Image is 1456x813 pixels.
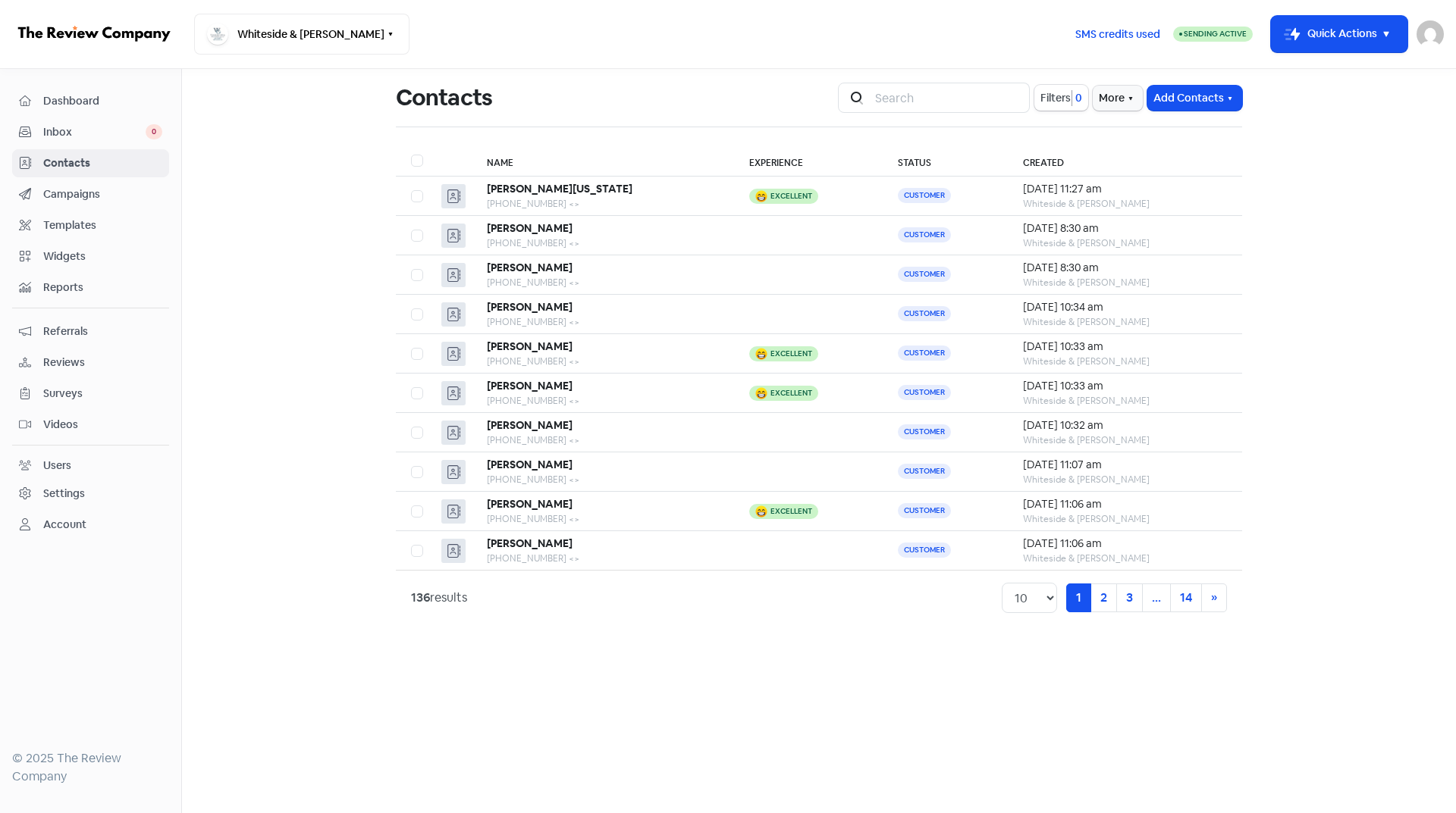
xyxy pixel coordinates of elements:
[12,87,169,115] a: Dashboard
[43,355,162,371] span: Reviews
[411,589,430,605] strong: 136
[898,543,951,558] span: Customer
[43,486,85,502] div: Settings
[487,512,720,526] div: [PHONE_NUMBER] <>
[12,411,169,439] a: Videos
[43,249,162,264] span: Widgets
[1023,299,1227,315] div: [DATE] 10:34 am
[1062,25,1173,41] a: SMS credits used
[1023,236,1227,250] div: Whiteside & [PERSON_NAME]
[43,186,162,202] span: Campaigns
[487,315,720,329] div: [PHONE_NUMBER] <>
[898,385,951,400] span: Customer
[487,276,720,289] div: [PHONE_NUMBER] <>
[770,508,812,515] div: Excellent
[1072,90,1082,106] span: 0
[1023,394,1227,408] div: Whiteside & [PERSON_NAME]
[1090,583,1117,612] a: 2
[1008,145,1242,177] th: Created
[487,473,720,486] div: [PHONE_NUMBER] <>
[1184,29,1247,39] span: Sending Active
[12,242,169,270] a: Widgets
[43,386,162,402] span: Surveys
[898,424,951,439] span: Customer
[1075,27,1160,42] span: SMS credits used
[472,145,735,177] th: Name
[1023,378,1227,394] div: [DATE] 10:33 am
[1023,220,1227,236] div: [DATE] 8:30 am
[43,280,162,295] span: Reports
[734,145,883,177] th: Experience
[12,452,169,480] a: Users
[1023,339,1227,355] div: [DATE] 10:33 am
[883,145,1007,177] th: Status
[1023,417,1227,433] div: [DATE] 10:32 am
[1034,85,1088,111] button: Filters0
[43,458,71,474] div: Users
[770,350,812,358] div: Excellent
[1147,86,1242,111] button: Add Contacts
[487,355,720,368] div: [PHONE_NUMBER] <>
[146,124,162,139] span: 0
[1201,583,1227,612] a: Next
[487,197,720,211] div: [PHONE_NUMBER] <>
[1023,552,1227,565] div: Whiteside & [PERSON_NAME]
[12,317,169,346] a: Referrals
[487,552,720,565] div: [PHONE_NUMBER] <>
[487,300,573,314] b: [PERSON_NAME]
[1023,536,1227,552] div: [DATE] 11:06 am
[898,227,951,242] span: Customer
[1023,457,1227,473] div: [DATE] 11:07 am
[12,118,169,146] a: Inbox 0
[898,188,951,203] span: Customer
[1023,197,1227,211] div: Whiteside & [PERSON_NAME]
[1271,16,1407,52] button: Quick Actions
[12,480,169,508] a: Settings
[487,236,720,250] div: [PHONE_NUMBER] <>
[898,464,951,479] span: Customer
[43,124,146,140] span: Inbox
[1142,583,1171,612] a: ...
[487,394,720,408] div: [PHONE_NUMBER] <>
[487,433,720,447] div: [PHONE_NUMBER] <>
[1417,20,1444,48] img: User
[43,517,86,533] div: Account
[1173,25,1253,43] a: Sending Active
[43,155,162,171] span: Contacts
[487,379,573,392] b: [PERSON_NAME]
[1066,583,1091,612] a: 1
[770,389,812,397] div: Excellent
[487,497,573,511] b: [PERSON_NAME]
[1023,433,1227,447] div: Whiteside & [PERSON_NAME]
[12,511,169,539] a: Account
[1023,276,1227,289] div: Whiteside & [PERSON_NAME]
[866,83,1030,113] input: Search
[1023,473,1227,486] div: Whiteside & [PERSON_NAME]
[12,749,169,786] div: © 2025 The Review Company
[898,346,951,361] span: Customer
[487,458,573,471] b: [PERSON_NAME]
[898,503,951,518] span: Customer
[487,339,573,353] b: [PERSON_NAME]
[1170,583,1202,612] a: 14
[1211,589,1217,605] span: »
[43,217,162,233] span: Templates
[1023,355,1227,368] div: Whiteside & [PERSON_NAME]
[487,221,573,235] b: [PERSON_NAME]
[487,261,573,274] b: [PERSON_NAME]
[1093,86,1143,111] button: More
[396,73,492,122] h1: Contacts
[194,14,409,55] button: Whiteside & [PERSON_NAME]
[43,324,162,339] span: Referrals
[1023,512,1227,526] div: Whiteside & [PERSON_NAME]
[411,589,467,607] div: results
[12,380,169,408] a: Surveys
[1116,583,1143,612] a: 3
[12,149,169,177] a: Contacts
[898,306,951,321] span: Customer
[12,274,169,302] a: Reports
[487,418,573,432] b: [PERSON_NAME]
[43,93,162,109] span: Dashboard
[1040,90,1071,106] span: Filters
[12,211,169,239] a: Templates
